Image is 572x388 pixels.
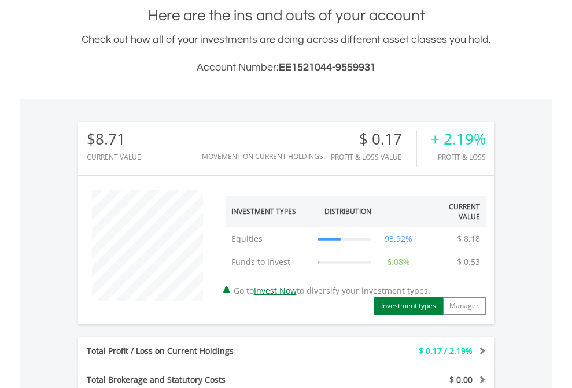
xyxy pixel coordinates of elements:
[226,227,312,250] td: Equities
[377,250,420,274] td: 6.08%
[87,131,141,147] div: $8.71
[226,250,312,274] td: Funds to Invest
[87,153,141,161] div: CURRENT VALUE
[420,196,486,227] th: Current Value
[442,297,486,315] button: Manager
[78,345,321,357] div: Total Profit / Loss on Current Holdings
[78,32,494,76] div: Check out how all of your investments are doing across different asset classes you hold.
[217,184,494,315] div: Go to to diversify your investment types.
[431,131,486,147] div: + 2.19%
[331,153,416,161] div: Profit & Loss Value
[451,250,486,274] td: $ 0.53
[279,62,376,73] span: EE1521044-9559931
[78,5,494,26] h1: Here are the ins and outs of your account
[451,227,486,250] td: $ 8.18
[78,374,321,386] div: Total Brokerage and Statutory Costs
[331,131,416,147] div: $ 0.17
[254,285,297,296] a: Invest Now
[78,60,494,76] h3: Account Number:
[449,374,473,385] span: $ 0.00
[419,345,473,356] span: $ 0.17 / 2.19%
[324,206,371,216] div: Distribution
[226,196,312,227] th: Investment Types
[202,153,325,160] div: Movement on Current Holdings:
[431,153,486,161] div: Profit & Loss
[374,297,443,315] button: Investment types
[377,227,420,250] td: 93.92%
